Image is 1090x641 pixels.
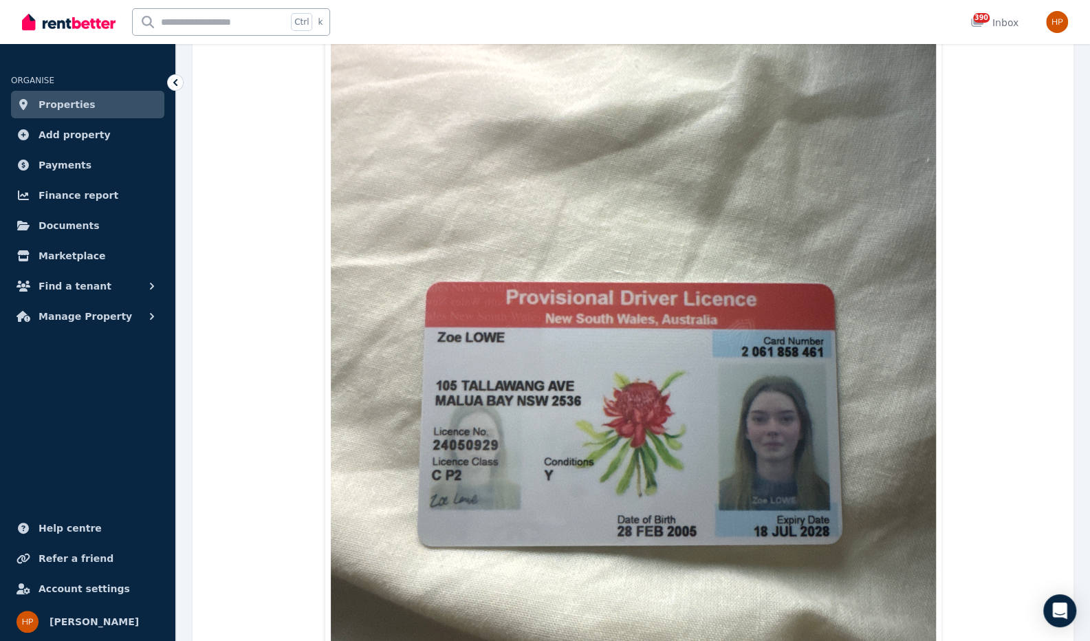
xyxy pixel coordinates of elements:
a: Account settings [11,575,164,602]
span: Payments [39,157,91,173]
span: Add property [39,127,111,143]
a: Properties [11,91,164,118]
span: Documents [39,217,100,234]
a: Add property [11,121,164,149]
span: Help centre [39,520,102,536]
button: Find a tenant [11,272,164,300]
div: Inbox [970,16,1018,30]
img: Heidi P [17,611,39,633]
span: Refer a friend [39,550,113,567]
button: Manage Property [11,303,164,330]
a: Help centre [11,514,164,542]
img: Heidi P [1046,11,1068,33]
a: Payments [11,151,164,179]
span: k [318,17,323,28]
span: Manage Property [39,308,132,325]
span: Finance report [39,187,118,204]
img: RentBetter [22,12,116,32]
span: Account settings [39,580,130,597]
span: Properties [39,96,96,113]
span: 390 [973,13,990,23]
a: Finance report [11,182,164,209]
span: Ctrl [291,13,312,31]
span: [PERSON_NAME] [50,613,139,630]
a: Documents [11,212,164,239]
a: Marketplace [11,242,164,270]
span: Marketplace [39,248,105,264]
div: Open Intercom Messenger [1043,594,1076,627]
span: Find a tenant [39,278,111,294]
span: ORGANISE [11,76,54,85]
a: Refer a friend [11,545,164,572]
